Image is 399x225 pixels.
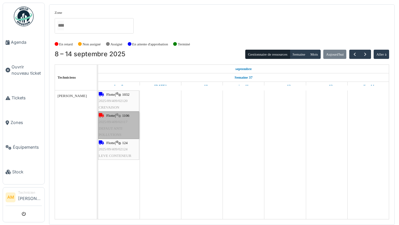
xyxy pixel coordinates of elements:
[106,141,115,145] span: Flotte
[360,50,371,59] button: Suivant
[12,169,42,175] span: Stock
[113,82,125,90] a: 8 septembre 2025
[323,50,346,59] button: Aujourd'hui
[6,190,42,206] a: AM Technicien[PERSON_NAME]
[99,140,139,159] div: |
[178,41,190,47] label: Terminé
[99,91,139,111] div: |
[319,82,334,90] a: 13 septembre 2025
[55,10,62,15] label: Zone
[290,50,308,59] button: Semaine
[12,64,42,76] span: Ouvrir nouveau ticket
[195,82,209,90] a: 10 septembre 2025
[12,95,42,101] span: Tickets
[122,92,129,96] span: 1032
[3,110,44,135] a: Zones
[3,55,44,86] a: Ouvrir nouveau ticket
[3,160,44,184] a: Stock
[234,65,253,73] a: 8 septembre 2025
[278,82,292,90] a: 12 septembre 2025
[3,86,44,110] a: Tickets
[374,50,389,59] button: Aller à
[58,75,76,79] span: Techniciens
[18,190,42,195] div: Technicien
[55,50,125,58] h2: 8 – 14 septembre 2025
[237,82,250,90] a: 11 septembre 2025
[361,82,376,90] a: 14 septembre 2025
[132,41,168,47] label: En attente d'approbation
[57,21,64,30] input: Tous
[99,105,120,109] span: CREVAISON
[83,41,101,47] label: Non assigné
[111,41,122,47] label: Assigné
[59,41,73,47] label: En retard
[11,39,42,45] span: Agenda
[14,7,34,26] img: Badge_color-CXgf-gQk.svg
[307,50,321,59] button: Mois
[18,190,42,204] li: [PERSON_NAME]
[99,147,128,151] span: 2025/09/409/02124
[58,94,87,98] span: [PERSON_NAME]
[99,99,128,103] span: 2025/09/409/02120
[106,92,115,96] span: Flotte
[3,135,44,160] a: Équipements
[122,141,128,145] span: 124
[13,144,42,150] span: Équipements
[99,154,131,158] span: LEVE CONTENEUR
[245,50,290,59] button: Gestionnaire de ressources
[6,192,15,202] li: AM
[11,119,42,126] span: Zones
[3,30,44,55] a: Agenda
[233,73,254,82] a: Semaine 37
[349,50,360,59] button: Précédent
[152,82,168,90] a: 9 septembre 2025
